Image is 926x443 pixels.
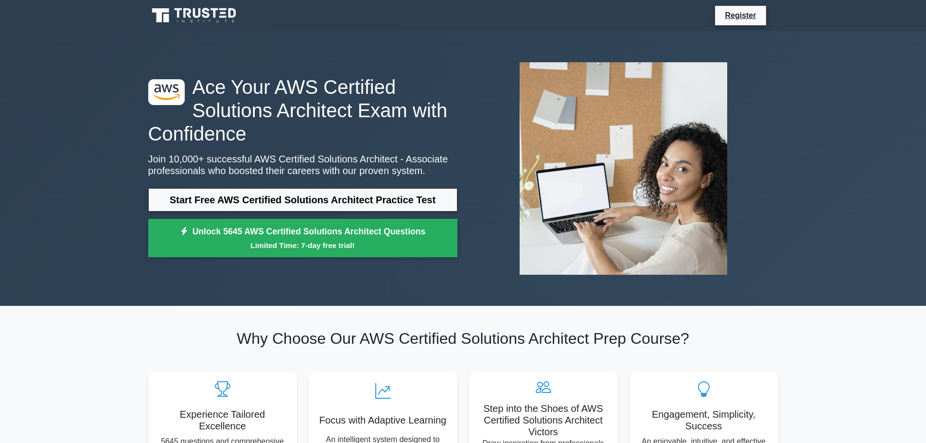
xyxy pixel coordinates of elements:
[148,219,457,258] a: Unlock 5645 AWS Certified Solutions Architect QuestionsLimited Time: 7-day free trial!
[148,188,457,212] a: Start Free AWS Certified Solutions Architect Practice Test
[148,153,457,177] p: Join 10,000+ successful AWS Certified Solutions Architect - Associate professionals who boosted t...
[637,408,770,432] h5: Engagement, Simplicity, Success
[477,403,610,438] h5: Step into the Shoes of AWS Certified Solutions Architect Victors
[316,414,450,426] h5: Focus with Adaptive Learning
[160,240,445,251] small: Limited Time: 7-day free trial!
[148,329,778,348] h2: Why Choose Our AWS Certified Solutions Architect Prep Course?
[148,75,457,145] h1: Ace Your AWS Certified Solutions Architect Exam with Confidence
[719,9,762,21] a: Register
[156,408,289,432] h5: Experience Tailored Excellence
